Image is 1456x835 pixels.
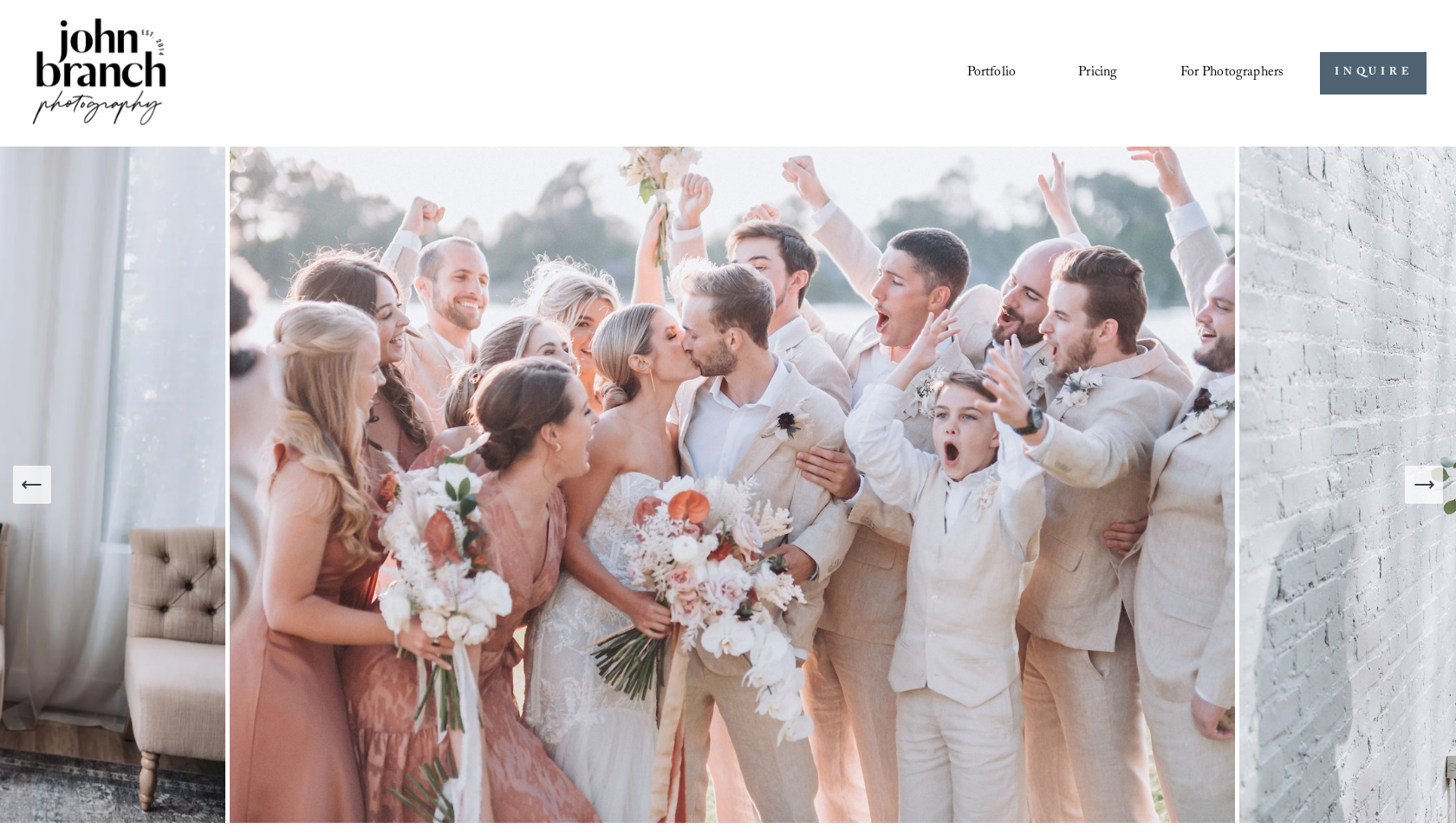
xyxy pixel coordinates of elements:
a: Portfolio [967,58,1016,88]
a: Pricing [1078,58,1117,88]
a: INQUIRE [1320,52,1427,95]
img: A wedding party celebrating outdoors, featuring a bride and groom kissing amidst cheering bridesm... [225,147,1239,823]
img: John Branch IV Photography [29,15,170,132]
span: For Photographers [1180,60,1284,87]
a: folder dropdown [1180,58,1284,88]
button: Next Slide [1405,466,1443,504]
button: Previous Slide [13,466,51,504]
